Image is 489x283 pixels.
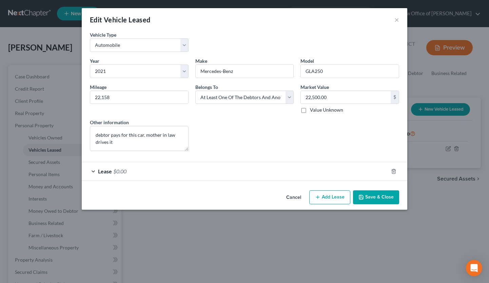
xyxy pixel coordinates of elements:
[98,168,112,174] span: Lease
[309,190,350,205] button: Add Lease
[90,32,116,38] span: Vehicle Type
[196,65,294,78] input: ex. Nissan
[300,58,314,64] span: Model
[195,58,207,64] span: Make
[394,16,399,24] button: ×
[301,91,391,104] input: 0.00
[90,58,99,64] span: Year
[281,191,307,205] button: Cancel
[90,15,151,24] div: Edit Vehicle Leased
[310,107,343,113] label: Value Unknown
[353,190,399,205] button: Save & Close
[300,83,329,91] label: Market Value
[301,65,399,78] input: ex. Altima
[90,91,188,104] input: --
[113,168,126,174] span: $0.00
[90,83,106,91] label: Mileage
[391,91,399,104] div: $
[466,260,482,276] div: Open Intercom Messenger
[195,84,218,90] span: Belongs To
[90,119,129,126] label: Other information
